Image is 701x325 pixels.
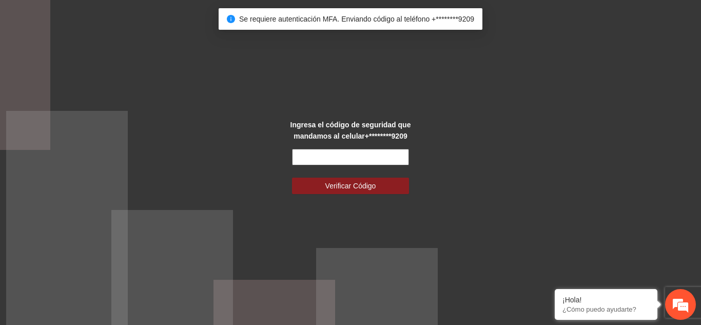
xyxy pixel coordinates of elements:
[239,15,474,23] span: Se requiere autenticación MFA. Enviando código al teléfono +********9209
[5,216,196,252] textarea: Escriba su mensaje y pulse “Intro”
[168,5,193,30] div: Minimizar ventana de chat en vivo
[60,105,142,208] span: Estamos en línea.
[325,180,376,192] span: Verificar Código
[290,121,411,140] strong: Ingresa el código de seguridad que mandamos al celular +********9209
[53,52,172,66] div: Chatee con nosotros ahora
[292,178,409,194] button: Verificar Código
[227,15,235,23] span: info-circle
[562,305,650,313] p: ¿Cómo puedo ayudarte?
[562,296,650,304] div: ¡Hola!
